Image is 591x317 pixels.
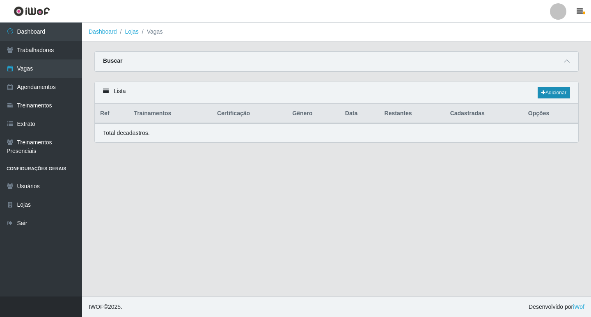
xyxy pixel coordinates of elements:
a: Lojas [125,28,138,35]
img: CoreUI Logo [14,6,50,16]
th: Cadastradas [445,104,523,123]
a: iWof [573,303,584,310]
div: Lista [95,82,578,104]
span: IWOF [89,303,104,310]
th: Restantes [380,104,445,123]
th: Certificação [212,104,287,123]
th: Gênero [287,104,340,123]
th: Ref [95,104,129,123]
li: Vagas [139,27,163,36]
th: Data [340,104,380,123]
a: Adicionar [538,87,570,98]
p: Total de cadastros. [103,129,150,137]
span: © 2025 . [89,303,122,311]
th: Opções [523,104,578,123]
span: Desenvolvido por [529,303,584,311]
strong: Buscar [103,57,122,64]
th: Trainamentos [129,104,212,123]
a: Dashboard [89,28,117,35]
nav: breadcrumb [82,23,591,41]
